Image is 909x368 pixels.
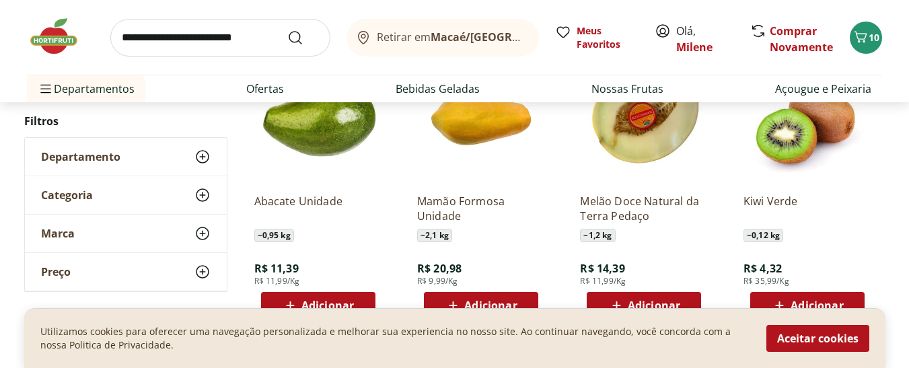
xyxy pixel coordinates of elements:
img: Kiwi Verde [743,55,871,183]
span: R$ 11,39 [254,261,299,276]
span: 10 [869,31,879,44]
a: Bebidas Geladas [396,81,480,97]
a: Açougue e Peixaria [775,81,871,97]
span: R$ 9,99/Kg [417,276,458,287]
h2: Filtros [24,108,227,135]
button: Submit Search [287,30,320,46]
span: Adicionar [464,300,517,311]
a: Ofertas [246,81,284,97]
button: Adicionar [424,292,538,319]
button: Aceitar cookies [766,325,869,352]
span: ~ 0,95 kg [254,229,294,242]
a: Milene [676,40,713,54]
span: Preço [41,265,71,279]
a: Nossas Frutas [591,81,663,97]
span: R$ 11,99/Kg [254,276,300,287]
span: ~ 2,1 kg [417,229,452,242]
button: Menu [38,73,54,105]
button: Carrinho [850,22,882,54]
a: Kiwi Verde [743,194,871,223]
button: Preço [25,253,227,291]
span: Departamento [41,150,120,163]
button: Adicionar [750,292,865,319]
a: Comprar Novamente [770,24,833,54]
span: R$ 11,99/Kg [580,276,626,287]
a: Mamão Formosa Unidade [417,194,545,223]
input: search [110,19,330,57]
span: R$ 14,39 [580,261,624,276]
span: Adicionar [301,300,354,311]
button: Departamento [25,138,227,176]
button: Retirar emMacaé/[GEOGRAPHIC_DATA] [347,19,539,57]
button: Adicionar [587,292,701,319]
span: Adicionar [628,300,680,311]
span: Retirar em [377,31,525,43]
img: Melão Doce Natural da Terra Pedaço [580,55,708,183]
img: Hortifruti [27,16,94,57]
img: Abacate Unidade [254,55,382,183]
b: Macaé/[GEOGRAPHIC_DATA] [431,30,581,44]
button: Categoria [25,176,227,214]
span: Departamentos [38,73,135,105]
span: Adicionar [791,300,843,311]
a: Meus Favoritos [555,24,639,51]
span: Categoria [41,188,93,202]
p: Utilizamos cookies para oferecer uma navegação personalizada e melhorar sua experiencia no nosso ... [40,325,750,352]
a: Melão Doce Natural da Terra Pedaço [580,194,708,223]
a: Abacate Unidade [254,194,382,223]
span: ~ 1,2 kg [580,229,615,242]
span: R$ 20,98 [417,261,462,276]
button: Adicionar [261,292,375,319]
span: R$ 35,99/Kg [743,276,789,287]
span: Meus Favoritos [577,24,639,51]
img: Mamão Formosa Unidade [417,55,545,183]
span: Olá, [676,23,736,55]
button: Marca [25,215,227,252]
span: R$ 4,32 [743,261,782,276]
span: ~ 0,12 kg [743,229,783,242]
span: Marca [41,227,75,240]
